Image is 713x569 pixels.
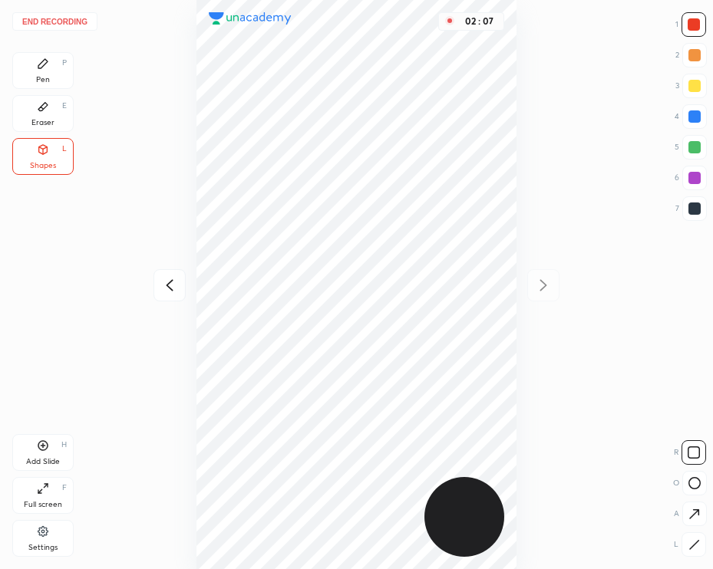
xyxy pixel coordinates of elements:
div: Full screen [24,501,62,508]
div: L [674,532,706,557]
div: L [62,145,67,153]
button: End recording [12,12,97,31]
div: Settings [28,544,58,551]
div: 02 : 07 [460,16,497,27]
div: 1 [675,12,706,37]
div: 3 [675,74,707,98]
div: Eraser [31,119,54,127]
div: 2 [675,43,707,67]
div: 7 [675,196,707,221]
div: Pen [36,76,50,84]
div: 4 [675,104,707,129]
div: O [673,471,707,495]
div: 6 [675,166,707,190]
div: 5 [675,135,707,160]
div: Shapes [30,162,56,169]
div: H [61,441,67,449]
div: A [674,502,707,526]
div: E [62,102,67,110]
div: R [674,440,706,465]
div: F [62,484,67,492]
div: Add Slide [26,458,60,465]
img: logo.38c385cc.svg [209,12,292,25]
div: P [62,59,67,67]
